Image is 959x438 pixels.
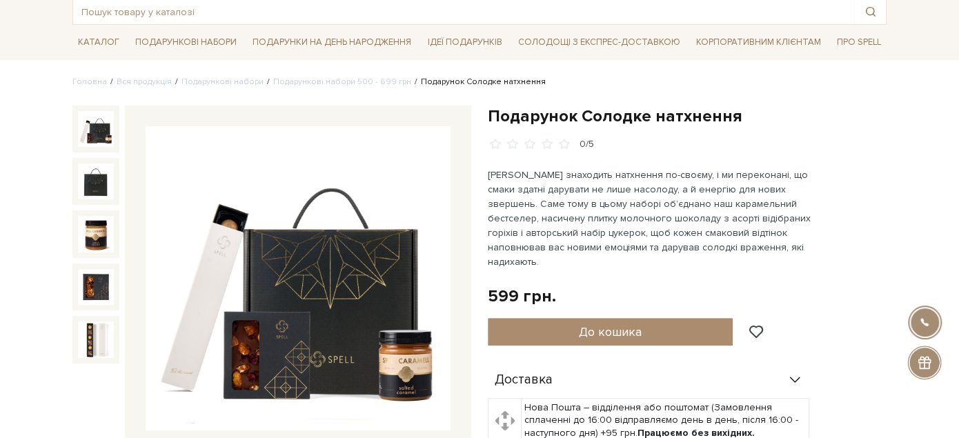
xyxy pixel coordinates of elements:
a: Подарунки на День народження [247,32,417,53]
img: Подарунок Солодке натхнення [78,269,114,305]
a: Ідеї подарунків [422,32,507,53]
div: 599 грн. [488,286,556,307]
p: [PERSON_NAME] знаходить натхнення по-своєму, і ми переконані, що смаки здатні дарувати не лише на... [488,168,811,269]
div: 0/5 [580,138,594,151]
a: Подарункові набори [130,32,242,53]
a: Вся продукція [117,77,172,87]
h1: Подарунок Солодке натхнення [488,106,887,127]
a: Подарункові набори 500 - 699 грн [273,77,411,87]
li: Подарунок Солодке натхнення [411,76,546,88]
a: Подарункові набори [181,77,264,87]
img: Подарунок Солодке натхнення [78,321,114,357]
img: Подарунок Солодке натхнення [78,111,114,147]
span: До кошика [579,324,642,339]
button: До кошика [488,318,733,346]
a: Головна [72,77,107,87]
img: Подарунок Солодке натхнення [78,163,114,199]
img: Подарунок Солодке натхнення [146,126,451,431]
img: Подарунок Солодке натхнення [78,216,114,252]
a: Каталог [72,32,125,53]
span: Доставка [495,374,553,386]
a: Корпоративним клієнтам [691,32,827,53]
a: Солодощі з експрес-доставкою [513,30,686,54]
a: Про Spell [831,32,887,53]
